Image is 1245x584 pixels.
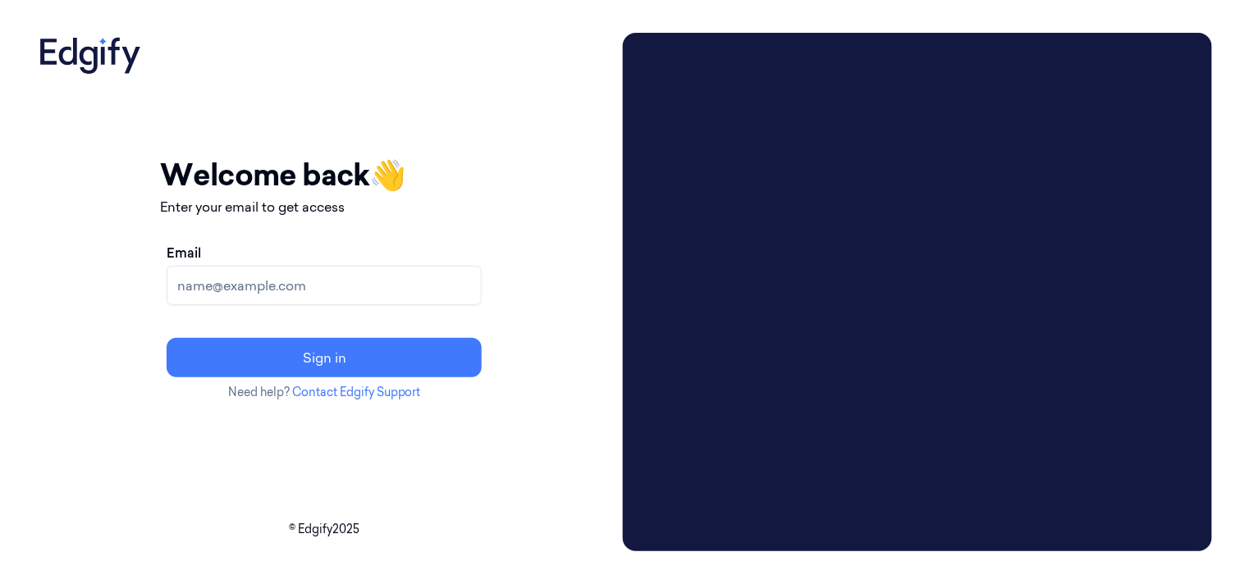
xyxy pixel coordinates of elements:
p: Enter your email to get access [160,197,488,217]
p: © Edgify 2025 [33,521,616,538]
h1: Welcome back 👋 [160,153,488,197]
a: Contact Edgify Support [292,385,421,399]
input: name@example.com [167,266,482,305]
button: Sign in [167,338,482,377]
p: Need help? [160,384,488,401]
label: Email [167,243,201,262]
